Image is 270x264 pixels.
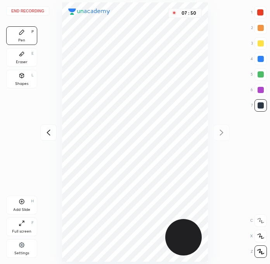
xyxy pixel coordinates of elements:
[6,6,49,16] button: End recording
[13,208,30,212] div: Add Slide
[251,37,267,50] div: 3
[251,68,267,81] div: 5
[15,82,28,86] div: Shapes
[14,251,29,255] div: Settings
[251,53,267,65] div: 4
[31,73,34,77] div: L
[251,99,267,112] div: 7
[31,221,34,225] div: F
[251,6,267,19] div: 1
[250,214,267,227] div: C
[31,30,34,34] div: P
[31,199,34,203] div: H
[250,230,267,242] div: X
[180,10,198,16] div: 07 : 50
[16,60,28,64] div: Eraser
[12,229,31,233] div: Full screen
[251,84,267,96] div: 6
[18,38,25,42] div: Pen
[68,9,110,15] img: logo.38c385cc.svg
[251,245,267,258] div: Z
[31,52,34,55] div: E
[251,22,267,34] div: 2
